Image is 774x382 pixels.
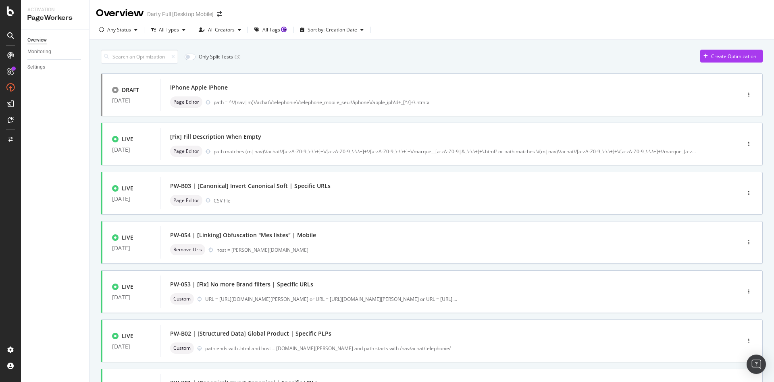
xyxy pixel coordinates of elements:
div: PW-053 | [Fix] No more Brand filters | Specific URLs [170,280,313,288]
button: All Types [148,23,189,36]
div: Only Split Tests [199,53,233,60]
div: neutral label [170,146,202,157]
div: PW-054 | [Linking] Obfuscation "Mes listes" | Mobile [170,231,316,239]
div: Activation [27,6,83,13]
div: [DATE] [112,196,150,202]
div: Domaine [42,48,62,53]
div: DRAFT [122,86,139,94]
div: Tooltip anchor [280,26,287,33]
div: LIVE [122,184,133,192]
div: Monitoring [27,48,51,56]
div: Sort by: Creation Date [308,27,357,32]
div: Any Status [107,27,131,32]
span: Page Editor [173,149,199,154]
div: Open Intercom Messenger [747,355,766,374]
div: [Fix] Fill Description When Empty [170,133,261,141]
button: Any Status [96,23,141,36]
div: path ends with .html and host = [DOMAIN_NAME][PERSON_NAME] and path starts with /nav/achat/teleph... [205,345,706,352]
img: tab_domain_overview_orange.svg [33,47,40,53]
div: host = [PERSON_NAME][DOMAIN_NAME] [216,246,706,253]
a: Settings [27,63,83,71]
div: Mots-clés [102,48,122,53]
div: All Tags [262,27,280,32]
div: [DATE] [112,97,150,104]
span: Custom [173,346,191,351]
div: [DATE] [112,245,150,251]
div: CSV file [214,197,231,204]
div: [DATE] [112,146,150,153]
div: [DATE] [112,343,150,350]
div: neutral label [170,244,205,255]
div: neutral label [170,195,202,206]
div: Domaine: [DOMAIN_NAME] [21,21,91,27]
div: Overview [96,6,144,20]
div: path = ^\/(nav|m)\/achat\/telephonie\/telephone_mobile_seul\/iphone\/apple_iph\d+_[^/]+\.html$ [214,99,706,106]
div: iPhone Apple iPhone [170,83,228,92]
span: ... [454,296,457,303]
div: PW-B03 | [Canonical] Invert Canonical Soft | Specific URLs [170,182,331,190]
a: Overview [27,36,83,44]
div: LIVE [122,135,133,143]
span: Remove Urls [173,247,202,252]
div: arrow-right-arrow-left [217,11,222,17]
img: logo_orange.svg [13,13,19,19]
div: PW-B02 | [Structured Data] Global Product | Specific PLPs [170,330,331,338]
img: tab_keywords_by_traffic_grey.svg [93,47,99,53]
div: neutral label [170,96,202,108]
span: ... [692,148,696,155]
img: website_grey.svg [13,21,19,27]
div: neutral label [170,293,194,305]
div: path matches (m|nav)\/achat\/[a-zA-Z0-9_\-\.\+]+\/[a-zA-Z0-9_\-\.\+]+\/[a-zA-Z0-9_\-\.\+]+\/marqu... [214,148,696,155]
div: v 4.0.25 [23,13,40,19]
div: LIVE [122,234,133,242]
div: All Creators [208,27,235,32]
div: LIVE [122,332,133,340]
div: All Types [159,27,179,32]
div: neutral label [170,342,194,354]
a: Monitoring [27,48,83,56]
div: Overview [27,36,47,44]
div: Darty Full [Desktop Mobile] [147,10,214,18]
div: Create Optimization [711,53,756,60]
span: Custom [173,296,191,301]
div: LIVE [122,283,133,291]
input: Search an Optimization [101,50,178,64]
span: Page Editor [173,100,199,104]
div: PageWorkers [27,13,83,23]
div: [DATE] [112,294,150,301]
button: Create Optimization [700,50,763,63]
span: Page Editor [173,198,199,203]
div: Settings [27,63,45,71]
button: All Tags [251,23,290,36]
button: Sort by: Creation Date [297,23,367,36]
button: All Creators [196,23,244,36]
div: ( 3 ) [235,53,241,60]
div: URL = [URL][DOMAIN_NAME][PERSON_NAME] or URL = [URL][DOMAIN_NAME][PERSON_NAME] or URL = [URL]. [205,296,457,303]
